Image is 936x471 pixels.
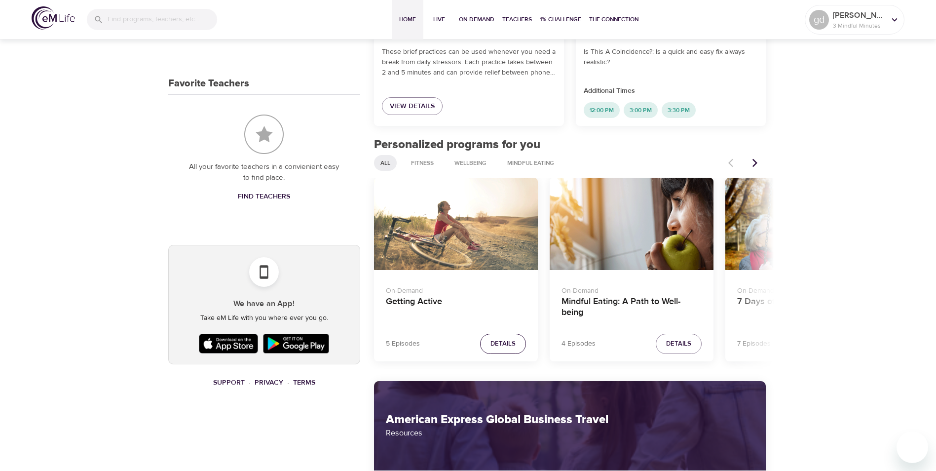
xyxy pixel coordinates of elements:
span: 1% Challenge [540,14,581,25]
p: 5 Episodes [386,339,420,349]
p: 3 Mindful Minutes [833,21,885,30]
span: Live [427,14,451,25]
h3: Favorite Teachers [168,78,249,89]
span: 3:30 PM [662,106,696,115]
h5: We have an App! [177,299,352,309]
span: Mindful Eating [501,159,560,167]
nav: breadcrumb [168,376,360,390]
img: Google Play Store [261,331,332,356]
img: Apple App Store [196,331,261,356]
a: Find Teachers [234,188,294,206]
button: Getting Active [374,178,538,270]
li: · [287,376,289,390]
span: Details [666,338,691,350]
div: gd [809,10,829,30]
p: 4 Episodes [562,339,596,349]
p: Additional Times [584,86,758,96]
span: Wellbeing [449,159,492,167]
h2: American Express Global Business Travel [386,413,754,427]
div: 3:00 PM [624,102,658,118]
a: Privacy [255,378,283,387]
span: Teachers [502,14,532,25]
div: 3:30 PM [662,102,696,118]
p: On-Demand [737,282,877,296]
span: View Details [390,100,435,113]
p: 7 Episodes [737,339,771,349]
button: Details [480,334,526,354]
div: All [374,155,397,171]
p: Resources [386,427,754,439]
iframe: Button to launch messaging window [897,432,928,463]
li: · [249,376,251,390]
img: Favorite Teachers [244,115,284,154]
button: 7 Days of Aging Gracefully [725,178,889,270]
h2: Personalized programs for you [374,138,766,152]
div: Mindful Eating [501,155,561,171]
input: Find programs, teachers, etc... [108,9,217,30]
h4: Getting Active [386,296,526,320]
span: The Connection [589,14,638,25]
span: Details [490,338,516,350]
a: View Details [382,97,443,116]
button: Mindful Eating: A Path to Well-being [550,178,713,270]
span: Home [396,14,419,25]
span: 3:00 PM [624,106,658,115]
div: Wellbeing [448,155,493,171]
img: logo [32,6,75,30]
a: Support [213,378,245,387]
span: Find Teachers [238,191,290,203]
a: Terms [293,378,315,387]
span: Fitness [405,159,440,167]
p: [PERSON_NAME] [833,9,885,21]
p: Is This A Coincidence?: Is a quick and easy fix always realistic? [584,47,758,68]
p: All your favorite teachers in a convienient easy to find place. [188,161,340,184]
p: These brief practices can be used whenever you need a break from daily stressors. Each practice t... [382,47,556,78]
p: On-Demand [562,282,702,296]
button: Next items [744,152,766,174]
span: 12:00 PM [584,106,620,115]
h4: 7 Days of Aging Gracefully [737,296,877,320]
h4: Mindful Eating: A Path to Well-being [562,296,702,320]
div: Fitness [405,155,440,171]
p: On-Demand [386,282,526,296]
button: Details [656,334,702,354]
p: Take eM Life with you where ever you go. [177,313,352,323]
span: All [374,159,396,167]
span: On-Demand [459,14,494,25]
div: 12:00 PM [584,102,620,118]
